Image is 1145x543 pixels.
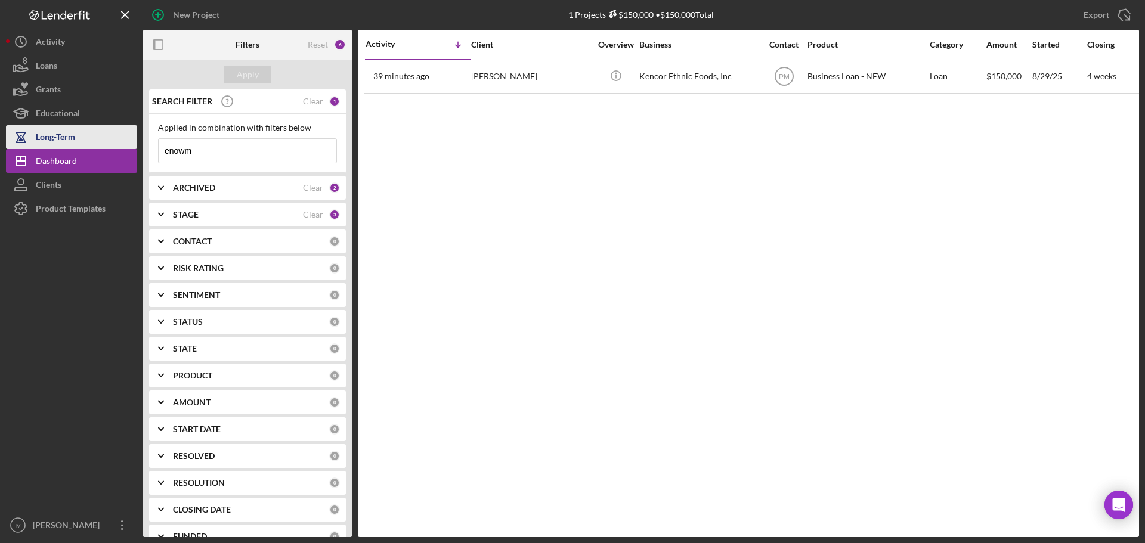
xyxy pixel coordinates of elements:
[152,97,212,106] b: SEARCH FILTER
[471,61,590,92] div: [PERSON_NAME]
[807,40,927,49] div: Product
[36,173,61,200] div: Clients
[173,344,197,353] b: STATE
[173,371,212,380] b: PRODUCT
[6,77,137,101] button: Grants
[173,478,225,488] b: RESOLUTION
[6,101,137,125] button: Educational
[173,424,221,434] b: START DATE
[930,40,985,49] div: Category
[930,61,985,92] div: Loan
[6,173,137,197] button: Clients
[236,40,259,49] b: Filters
[36,125,75,152] div: Long-Term
[224,66,271,83] button: Apply
[6,149,137,173] button: Dashboard
[779,73,790,81] text: PM
[329,370,340,381] div: 0
[639,40,759,49] div: Business
[606,10,654,20] div: $150,000
[36,54,57,80] div: Loans
[986,71,1022,81] span: $150,000
[329,451,340,461] div: 0
[1084,3,1109,27] div: Export
[158,123,337,132] div: Applied in combination with filters below
[762,40,806,49] div: Contact
[36,101,80,128] div: Educational
[329,424,340,435] div: 0
[568,10,714,20] div: 1 Projects • $150,000 Total
[173,210,199,219] b: STAGE
[36,197,106,224] div: Product Templates
[36,77,61,104] div: Grants
[639,61,759,92] div: Kencor Ethnic Foods, Inc
[1104,491,1133,519] div: Open Intercom Messenger
[329,236,340,247] div: 0
[986,40,1031,49] div: Amount
[6,197,137,221] button: Product Templates
[173,290,220,300] b: SENTIMENT
[6,513,137,537] button: IV[PERSON_NAME]
[237,66,259,83] div: Apply
[329,96,340,107] div: 1
[329,290,340,300] div: 0
[807,61,927,92] div: Business Loan - NEW
[366,39,418,49] div: Activity
[334,39,346,51] div: 6
[303,210,323,219] div: Clear
[6,54,137,77] button: Loans
[1032,61,1086,92] div: 8/29/25
[373,72,429,81] time: 2025-09-16 15:47
[173,398,211,407] b: AMOUNT
[173,505,231,514] b: CLOSING DATE
[15,522,21,529] text: IV
[173,183,215,193] b: ARCHIVED
[173,237,212,246] b: CONTACT
[173,532,207,541] b: FUNDED
[173,451,215,461] b: RESOLVED
[1032,40,1086,49] div: Started
[173,3,219,27] div: New Project
[6,125,137,149] button: Long-Term
[329,397,340,408] div: 0
[593,40,638,49] div: Overview
[329,343,340,354] div: 0
[329,209,340,220] div: 3
[1087,71,1116,81] time: 4 weeks
[329,182,340,193] div: 2
[173,263,224,273] b: RISK RATING
[36,149,77,176] div: Dashboard
[36,30,65,57] div: Activity
[329,317,340,327] div: 0
[1072,3,1139,27] button: Export
[6,30,137,54] button: Activity
[303,97,323,106] div: Clear
[471,40,590,49] div: Client
[329,477,340,488] div: 0
[329,531,340,542] div: 0
[143,3,231,27] button: New Project
[329,504,340,515] div: 0
[303,183,323,193] div: Clear
[30,513,107,540] div: [PERSON_NAME]
[308,40,328,49] div: Reset
[173,317,203,327] b: STATUS
[329,263,340,274] div: 0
